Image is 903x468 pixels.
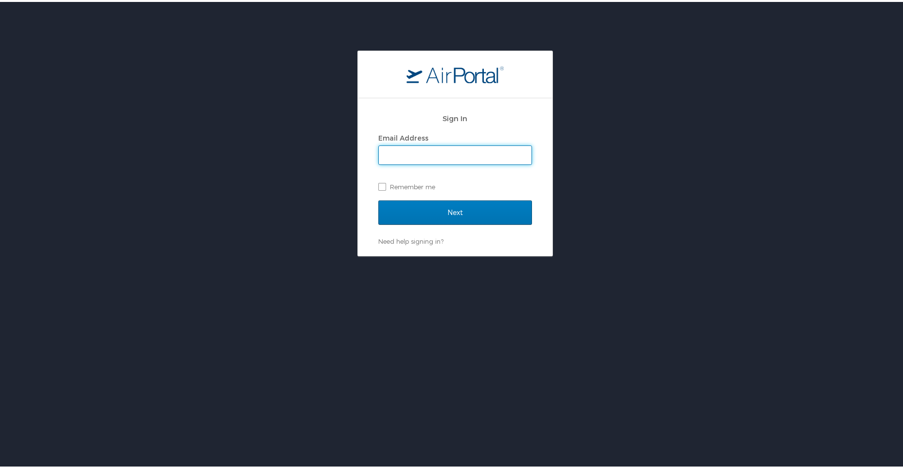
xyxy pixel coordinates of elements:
a: Need help signing in? [378,235,443,243]
input: Next [378,198,532,223]
img: logo [407,64,504,81]
h2: Sign In [378,111,532,122]
label: Email Address [378,132,428,140]
label: Remember me [378,178,532,192]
